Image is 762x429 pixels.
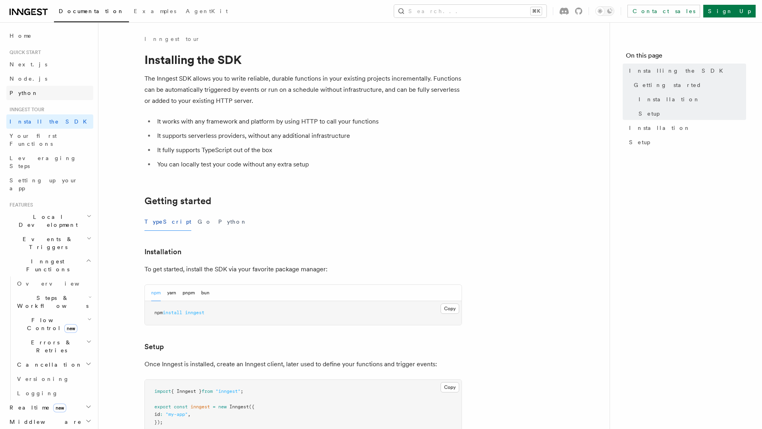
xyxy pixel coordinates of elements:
a: Sign Up [703,5,756,17]
button: Copy [441,303,459,314]
span: Logging [17,390,58,396]
a: AgentKit [181,2,233,21]
span: Home [10,32,32,40]
span: npm [154,310,163,315]
button: Flow Controlnew [14,313,93,335]
span: Inngest tour [6,106,44,113]
button: bun [201,285,210,301]
span: , [188,412,190,417]
span: "my-app" [165,412,188,417]
a: Contact sales [627,5,700,17]
span: Flow Control [14,316,87,332]
span: ({ [249,404,254,410]
a: Installation [144,246,181,257]
span: Events & Triggers [6,235,87,251]
a: Setting up your app [6,173,93,195]
span: import [154,388,171,394]
span: install [163,310,182,315]
span: Your first Functions [10,133,57,147]
span: Local Development [6,213,87,229]
button: Cancellation [14,357,93,372]
a: Examples [129,2,181,21]
span: Realtime [6,404,66,412]
button: Middleware [6,415,93,429]
span: Getting started [634,81,702,89]
span: Python [10,90,38,96]
span: Inngest Functions [6,257,86,273]
span: "inngest" [216,388,241,394]
a: Your first Functions [6,129,93,151]
span: new [218,404,227,410]
button: Toggle dark mode [595,6,614,16]
h4: On this page [626,51,746,64]
span: from [202,388,213,394]
a: Python [6,86,93,100]
button: pnpm [183,285,195,301]
button: Inngest Functions [6,254,93,276]
span: Versioning [17,376,69,382]
kbd: ⌘K [531,7,542,15]
a: Logging [14,386,93,400]
a: Inngest tour [144,35,200,43]
li: You can locally test your code without any extra setup [155,159,462,170]
span: Installation [629,124,691,132]
span: Steps & Workflows [14,294,89,310]
span: }); [154,419,163,425]
button: Python [218,213,247,231]
button: Go [198,213,212,231]
span: Next.js [10,61,47,68]
a: Getting started [631,78,746,92]
a: Getting started [144,195,211,207]
p: To get started, install the SDK via your favorite package manager: [144,264,462,275]
a: Node.js [6,71,93,86]
span: Installation [639,95,700,103]
button: TypeScript [144,213,191,231]
button: Errors & Retries [14,335,93,357]
span: Overview [17,280,99,287]
span: Middleware [6,418,82,426]
span: { Inngest } [171,388,202,394]
span: Cancellation [14,361,83,369]
a: Installation [626,121,746,135]
span: Errors & Retries [14,338,86,354]
span: inngest [185,310,204,315]
a: Installation [635,92,746,106]
div: Inngest Functions [6,276,93,400]
span: : [160,412,163,417]
p: Once Inngest is installed, create an Inngest client, later used to define your functions and trig... [144,359,462,370]
span: Setting up your app [10,177,78,191]
span: Node.js [10,75,47,82]
span: Setup [629,138,650,146]
span: Features [6,202,33,208]
span: inngest [190,404,210,410]
button: Local Development [6,210,93,232]
a: Setup [144,341,164,352]
h1: Installing the SDK [144,52,462,67]
button: Steps & Workflows [14,291,93,313]
a: Documentation [54,2,129,22]
button: yarn [167,285,176,301]
button: npm [151,285,161,301]
span: Install the SDK [10,118,92,125]
span: Setup [639,110,660,118]
a: Leveraging Steps [6,151,93,173]
span: new [53,404,66,412]
button: Search...⌘K [394,5,546,17]
a: Versioning [14,372,93,386]
span: = [213,404,216,410]
span: Examples [134,8,176,14]
span: ; [241,388,243,394]
span: new [64,324,77,333]
li: It fully supports TypeScript out of the box [155,145,462,156]
li: It works with any framework and platform by using HTTP to call your functions [155,116,462,127]
a: Installing the SDK [626,64,746,78]
a: Home [6,29,93,43]
span: export [154,404,171,410]
span: AgentKit [186,8,228,14]
span: Documentation [59,8,124,14]
span: Leveraging Steps [10,155,77,169]
li: It supports serverless providers, without any additional infrastructure [155,130,462,141]
a: Overview [14,276,93,291]
button: Events & Triggers [6,232,93,254]
button: Copy [441,382,459,392]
